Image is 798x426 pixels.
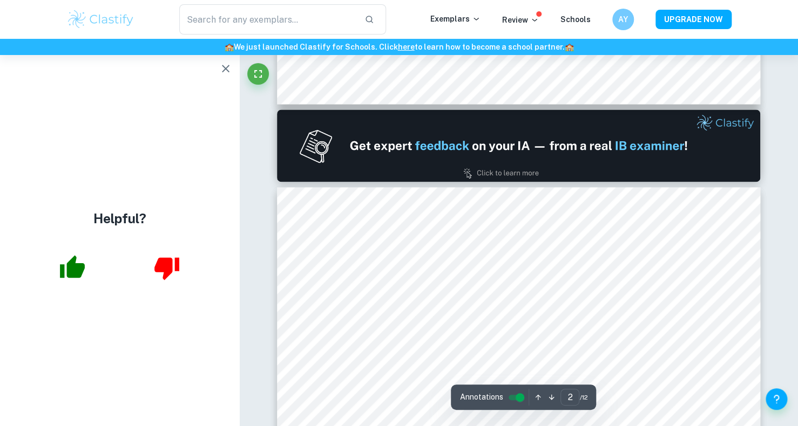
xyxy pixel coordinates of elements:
img: Ad [277,109,760,182]
span: Annotations [459,391,503,403]
button: UPGRADE NOW [655,10,732,29]
h6: We just launched Clastify for Schools. Click to learn how to become a school partner. [2,41,796,53]
input: Search for any exemplars... [179,4,356,35]
h6: AY [617,13,630,25]
span: / 12 [579,393,587,402]
span: 🏫 [565,43,574,51]
a: here [398,43,415,51]
a: Schools [560,15,591,24]
button: Help and Feedback [766,388,787,410]
p: Review [502,14,539,26]
h4: Helpful? [93,209,146,228]
img: Clastify logo [66,9,135,30]
button: Fullscreen [247,63,269,85]
button: AY [612,9,634,30]
span: 🏫 [225,43,234,51]
p: Exemplars [430,13,481,25]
